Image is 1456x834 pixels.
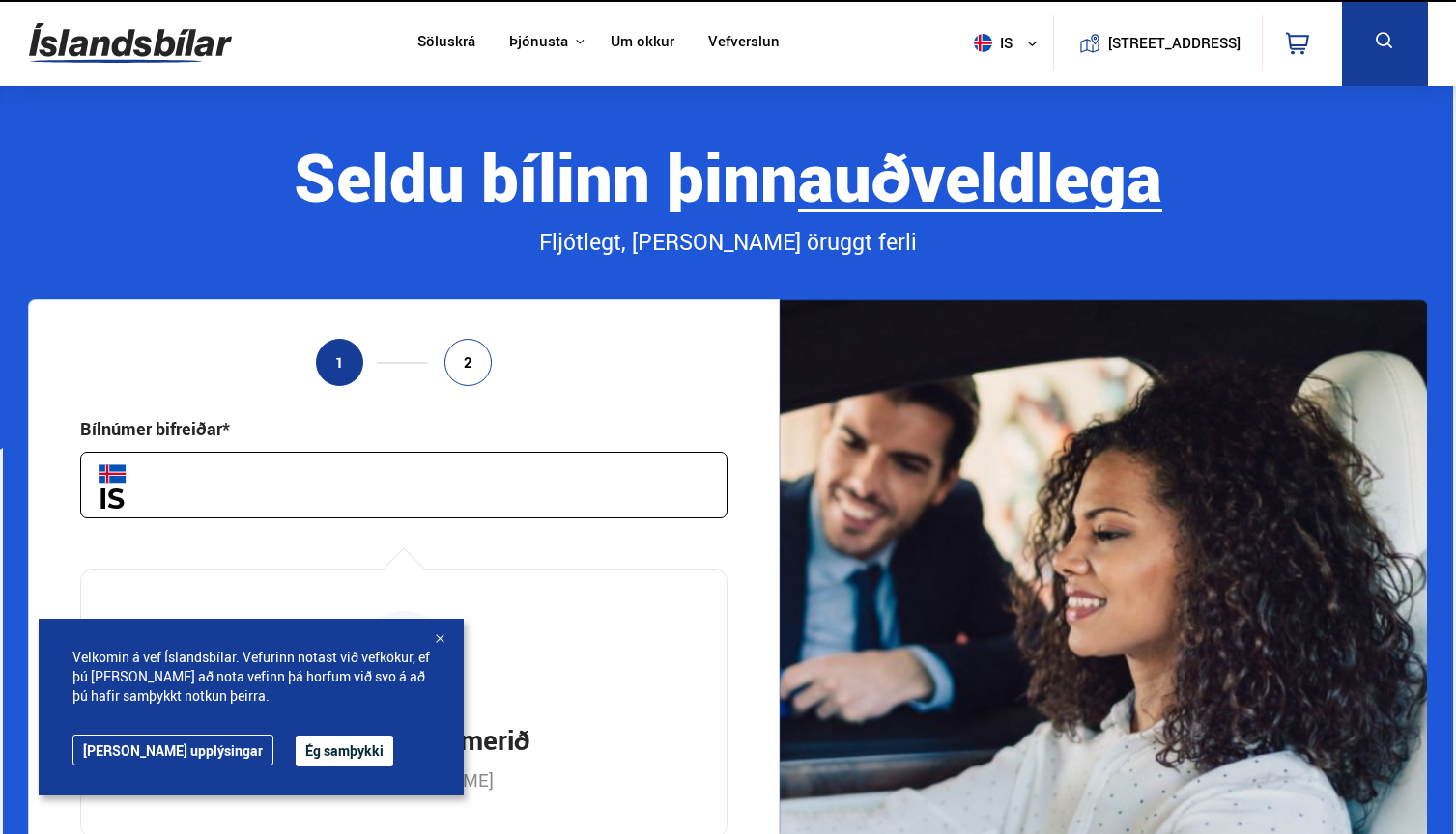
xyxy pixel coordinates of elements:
[72,648,430,706] span: Velkomin á vef Íslandsbílar. Vefurinn notast við vefkökur, ef þú [PERSON_NAME] að nota vefinn þá ...
[296,736,393,766] button: Ég samþykki
[28,226,1427,259] div: Fljótlegt, [PERSON_NAME] öruggt ferli
[417,33,475,53] a: Söluskrá
[1064,15,1251,70] a: [STREET_ADDRESS]
[464,354,472,371] span: 2
[611,33,674,53] a: Um okkur
[72,735,273,765] a: [PERSON_NAME] upplýsingar
[966,34,1014,52] span: is
[966,14,1053,71] button: is
[80,417,230,440] div: Bílnúmer bifreiðar*
[335,354,344,371] span: 1
[29,12,232,74] img: G0Ugv5HjCgRt.svg
[1116,35,1234,51] button: [STREET_ADDRESS]
[509,33,568,51] button: Þjónusta
[708,33,780,53] a: Vefverslun
[798,131,1162,221] b: auðveldlega
[974,34,992,52] img: svg+xml;base64,PHN2ZyB4bWxucz0iaHR0cDovL3d3dy53My5vcmcvMjAwMC9zdmciIHdpZHRoPSI1MTIiIGhlaWdodD0iNT...
[28,140,1427,212] div: Seldu bílinn þinn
